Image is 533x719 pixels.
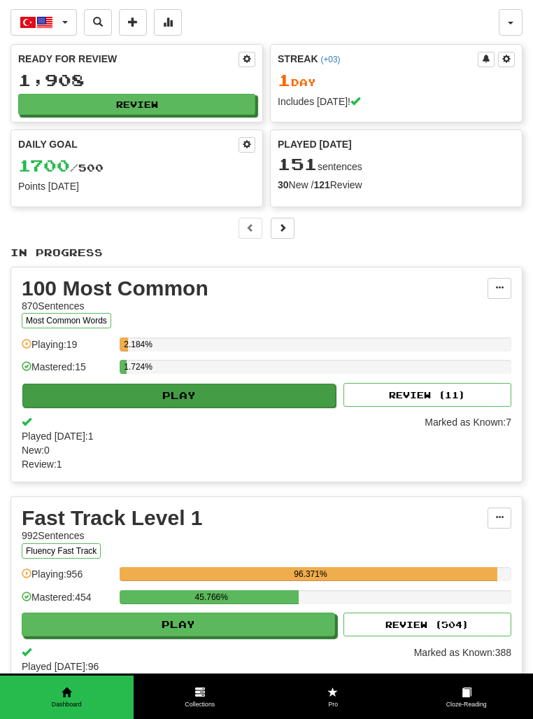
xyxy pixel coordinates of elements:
[18,162,104,174] span: / 500
[266,700,400,709] span: Pro
[18,94,255,115] button: Review
[22,443,425,457] span: New: 0
[22,529,488,543] div: 992 Sentences
[124,567,497,581] div: 96.371%
[18,155,70,175] span: 1700
[22,384,336,407] button: Play
[134,700,267,709] span: Collections
[18,52,239,66] div: Ready for Review
[18,137,239,153] div: Daily Goal
[22,457,425,471] span: Review: 1
[278,71,515,90] div: Day
[18,179,255,193] div: Points [DATE]
[278,178,515,192] div: New / Review
[22,543,101,559] button: Fluency Fast Track
[278,179,289,190] strong: 30
[343,613,511,636] button: Review (504)
[10,246,523,260] p: In Progress
[119,9,147,36] button: Add sentence to collection
[22,508,488,529] div: Fast Track Level 1
[22,299,488,313] div: 870 Sentences
[278,155,515,174] div: sentences
[22,360,113,383] div: Mastered: 15
[154,9,182,36] button: More stats
[22,659,414,673] span: Played [DATE]: 96
[22,567,113,590] div: Playing: 956
[22,590,113,613] div: Mastered: 454
[320,55,340,64] a: (+03)
[313,179,329,190] strong: 121
[343,383,511,407] button: Review (11)
[18,71,255,89] div: 1,908
[124,590,299,604] div: 45.766%
[278,95,515,109] div: Includes [DATE]!
[22,429,425,443] span: Played [DATE]: 1
[124,337,128,351] div: 2.184%
[22,278,488,299] div: 100 Most Common
[124,360,126,374] div: 1.724%
[22,313,111,328] button: Most Common Words
[278,154,318,174] span: 151
[425,415,511,471] div: Marked as Known: 7
[22,613,335,636] button: Play
[84,9,112,36] button: Search sentences
[278,52,478,66] div: Streak
[278,70,291,90] span: 1
[414,645,511,701] div: Marked as Known: 388
[278,137,352,151] span: Played [DATE]
[22,337,113,361] div: Playing: 19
